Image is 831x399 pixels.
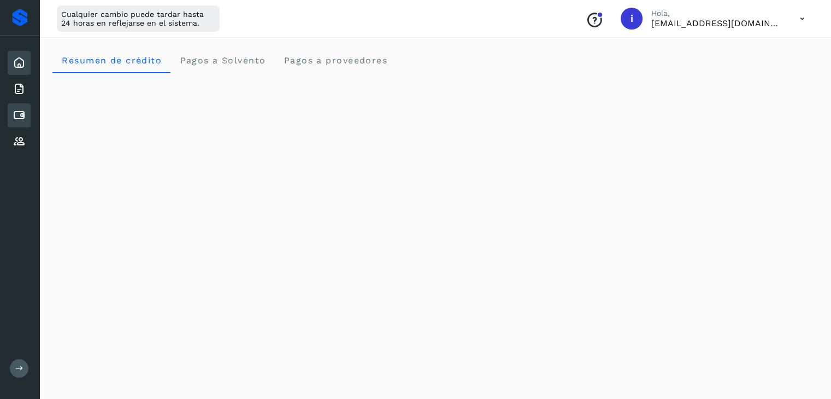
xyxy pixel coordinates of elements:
p: idelarosa@viako.com.mx [651,18,782,28]
div: Cualquier cambio puede tardar hasta 24 horas en reflejarse en el sistema. [57,5,220,32]
span: Resumen de crédito [61,55,162,66]
span: Pagos a proveedores [283,55,387,66]
span: Pagos a Solvento [179,55,266,66]
div: Proveedores [8,130,31,154]
p: Hola, [651,9,782,18]
div: Inicio [8,51,31,75]
div: Cuentas por pagar [8,103,31,127]
div: Facturas [8,77,31,101]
